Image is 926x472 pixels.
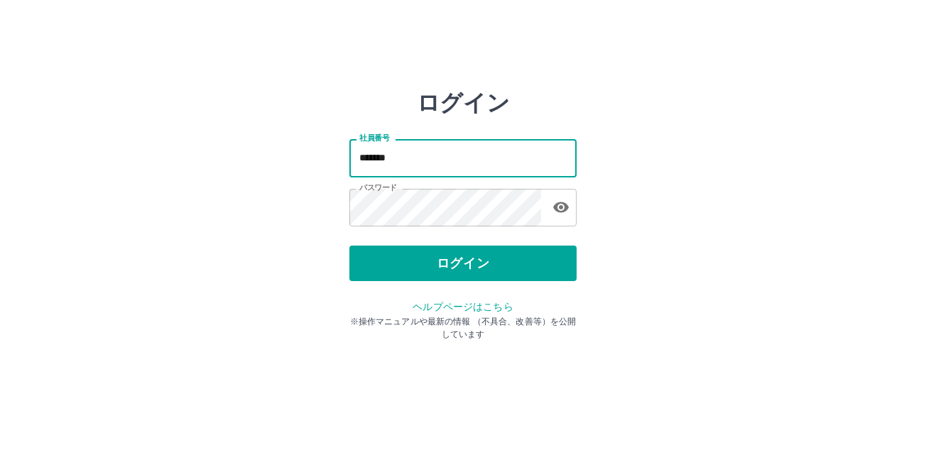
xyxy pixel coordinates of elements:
[359,182,397,193] label: パスワード
[359,133,389,143] label: 社員番号
[349,246,577,281] button: ログイン
[349,315,577,341] p: ※操作マニュアルや最新の情報 （不具合、改善等）を公開しています
[417,89,510,116] h2: ログイン
[413,301,513,312] a: ヘルプページはこちら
